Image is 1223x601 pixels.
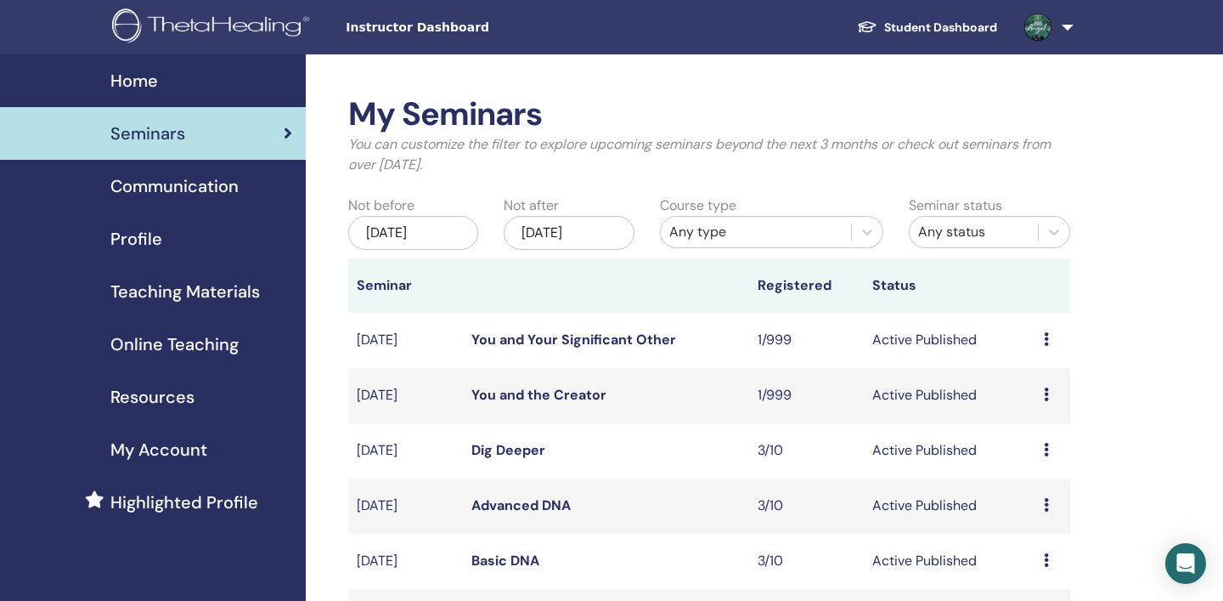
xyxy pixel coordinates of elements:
[749,423,864,479] td: 3/10
[348,479,463,534] td: [DATE]
[918,222,1029,242] div: Any status
[504,216,634,250] div: [DATE]
[471,331,676,349] a: You and Your Significant Other
[1165,543,1206,584] div: Open Intercom Messenger
[1024,14,1051,41] img: default.jpg
[348,368,463,423] td: [DATE]
[504,196,559,216] label: Not after
[749,534,864,589] td: 3/10
[749,313,864,368] td: 1/999
[110,490,258,515] span: Highlighted Profile
[864,313,1035,368] td: Active Published
[660,196,736,216] label: Course type
[110,279,260,304] span: Teaching Materials
[348,313,463,368] td: [DATE]
[749,258,864,313] th: Registered
[749,479,864,534] td: 3/10
[471,552,539,570] a: Basic DNA
[864,423,1035,479] td: Active Published
[112,9,315,47] img: logo.png
[471,441,545,459] a: Dig Deeper
[471,386,606,404] a: You and the Creator
[864,534,1035,589] td: Active Published
[110,173,239,199] span: Communication
[110,437,207,462] span: My Account
[909,196,1002,216] label: Seminar status
[110,121,185,146] span: Seminars
[864,479,1035,534] td: Active Published
[669,222,843,242] div: Any type
[749,368,864,423] td: 1/999
[348,258,463,313] th: Seminar
[348,134,1070,175] p: You can customize the filter to explore upcoming seminars beyond the next 3 months or check out s...
[864,368,1035,423] td: Active Published
[110,332,239,357] span: Online Teaching
[348,423,463,479] td: [DATE]
[843,12,1011,43] a: Student Dashboard
[348,95,1070,134] h2: My Seminars
[857,20,877,34] img: graduation-cap-white.svg
[348,196,414,216] label: Not before
[348,216,478,250] div: [DATE]
[110,226,162,252] span: Profile
[110,384,194,410] span: Resources
[864,258,1035,313] th: Status
[110,68,158,94] span: Home
[346,19,600,37] span: Instructor Dashboard
[471,496,571,514] a: Advanced DNA
[348,534,463,589] td: [DATE]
